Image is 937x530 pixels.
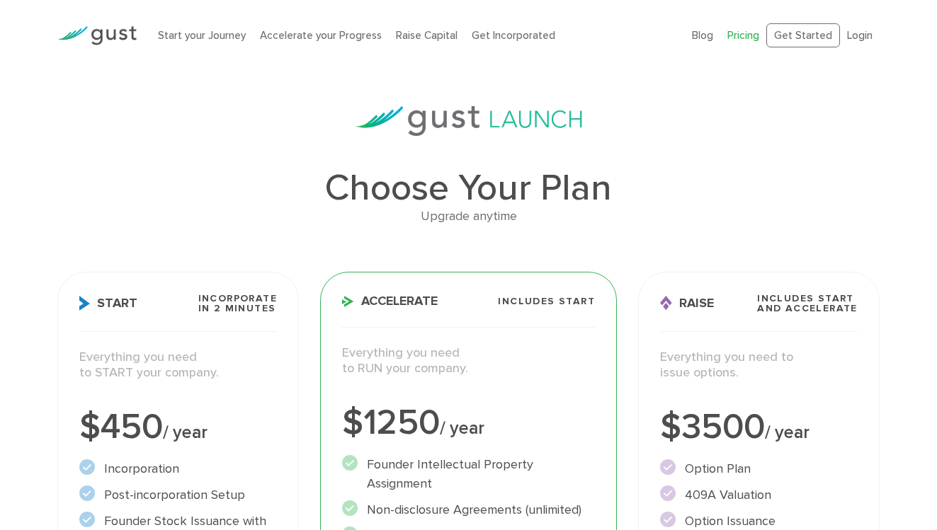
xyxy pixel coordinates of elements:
[163,422,208,443] span: / year
[660,296,672,311] img: Raise Icon
[660,485,858,505] li: 409A Valuation
[79,485,277,505] li: Post-incorporation Setup
[79,410,277,445] div: $450
[847,29,873,42] a: Login
[57,26,137,45] img: Gust Logo
[79,459,277,478] li: Incorporation
[342,295,438,308] span: Accelerate
[660,459,858,478] li: Option Plan
[660,350,858,381] p: Everything you need to issue options.
[660,296,714,311] span: Raise
[396,29,458,42] a: Raise Capital
[342,296,354,307] img: Accelerate Icon
[342,500,595,519] li: Non-disclosure Agreements (unlimited)
[79,296,90,311] img: Start Icon X2
[57,170,880,207] h1: Choose Your Plan
[660,410,858,445] div: $3500
[79,296,137,311] span: Start
[757,294,858,313] span: Includes START and ACCELERATE
[342,345,595,377] p: Everything you need to RUN your company.
[766,23,840,48] a: Get Started
[79,350,277,381] p: Everything you need to START your company.
[158,29,246,42] a: Start your Journey
[765,422,810,443] span: / year
[260,29,382,42] a: Accelerate your Progress
[198,294,277,313] span: Incorporate in 2 Minutes
[472,29,555,42] a: Get Incorporated
[57,207,880,227] div: Upgrade anytime
[727,29,759,42] a: Pricing
[356,106,582,136] img: gust-launch-logos.svg
[440,417,484,439] span: / year
[342,455,595,493] li: Founder Intellectual Property Assignment
[342,405,595,441] div: $1250
[498,296,595,306] span: Includes START
[692,29,713,42] a: Blog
